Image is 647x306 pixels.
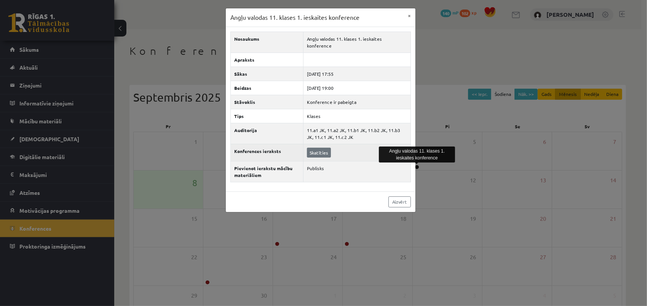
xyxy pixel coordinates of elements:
[304,67,411,81] td: [DATE] 17:55
[379,147,455,163] div: Angļu valodas 11. klases 1. ieskaites konference
[231,81,304,95] th: Beidzas
[304,81,411,95] td: [DATE] 19:00
[231,32,304,53] th: Nosaukums
[307,148,331,158] a: Skatīties
[403,8,415,23] button: ×
[231,109,304,123] th: Tips
[231,123,304,144] th: Auditorija
[304,95,411,109] td: Konference ir pabeigta
[304,161,411,182] td: Publisks
[231,95,304,109] th: Stāvoklis
[231,67,304,81] th: Sākas
[231,53,304,67] th: Apraksts
[304,32,411,53] td: Angļu valodas 11. klases 1. ieskaites konference
[231,144,304,161] th: Konferences ieraksts
[304,123,411,144] td: 11.a1 JK, 11.a2 JK, 11.b1 JK, 11.b2 JK, 11.b3 JK, 11.c1 JK, 11.c2 JK
[388,196,411,207] a: Aizvērt
[230,13,359,22] h3: Angļu valodas 11. klases 1. ieskaites konference
[304,109,411,123] td: Klases
[231,161,304,182] th: Pievienot ierakstu mācību materiāliem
